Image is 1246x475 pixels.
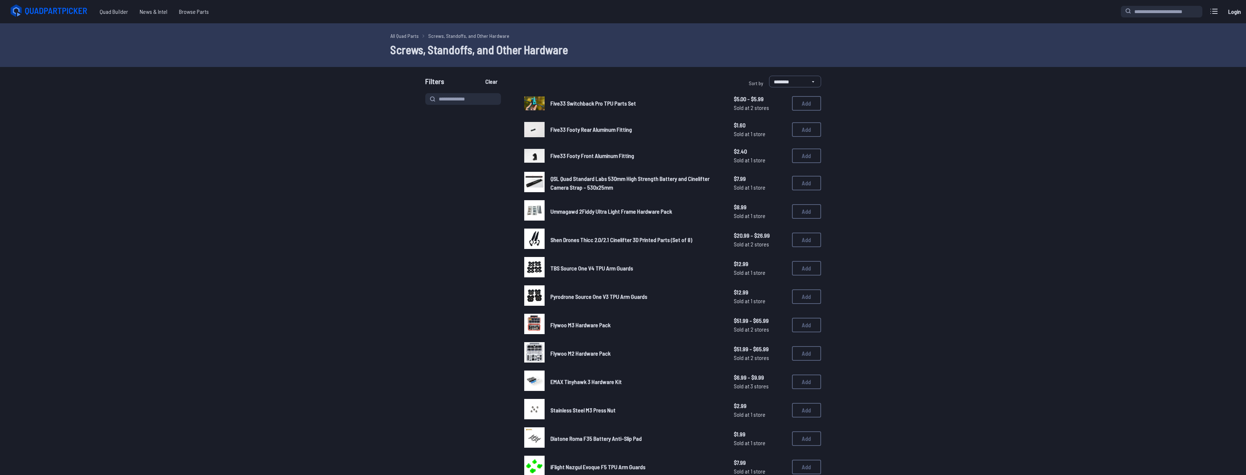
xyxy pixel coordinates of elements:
span: Flywoo M3 Hardware Pack [550,321,610,328]
a: image [524,146,545,166]
span: Shen Drones Thicc 2.0/2.1 Cinelifter 3D Printed Parts (Set of 8) [550,236,692,243]
span: $5.00 - $5.99 [734,95,786,103]
span: iFlight Nazgul Evoque F5 TPU Arm Guards [550,463,645,470]
a: Diatone Roma F35 Battery Anti-Slip Pad [550,434,722,443]
a: image [524,119,545,140]
span: Five33 Footy Front Aluminum Fitting [550,152,634,159]
span: Sold at 1 store [734,183,786,192]
span: Sold at 1 store [734,410,786,419]
a: Ummagawd 2Fiddy Ultra Light Frame Hardware Pack [550,207,722,216]
a: image [524,172,545,194]
a: QSL Quad Standard Labs 530mm High Strength Battery and Cinelifter Camera Strap - 530x25mm [550,174,722,192]
a: EMAX Tinyhawk 3 Hardware Kit [550,377,722,386]
span: Sold at 1 store [734,211,786,220]
button: Add [792,149,821,163]
span: Sold at 2 stores [734,103,786,112]
a: image [524,314,545,336]
span: Sold at 1 store [734,268,786,277]
a: Five33 Footy Front Aluminum Fitting [550,151,722,160]
span: $2.40 [734,147,786,156]
span: Sold at 3 stores [734,382,786,391]
a: Pyrodrone Source One V3 TPU Arm Guards [550,292,722,301]
span: $1.99 [734,430,786,439]
a: image [524,93,545,114]
span: Sold at 2 stores [734,325,786,334]
span: Five33 Footy Rear Aluminum Fitting [550,126,632,133]
a: All Quad Parts [390,32,419,40]
span: Ummagawd 2Fiddy Ultra Light Frame Hardware Pack [550,208,672,215]
img: image [524,229,545,249]
a: image [524,229,545,251]
button: Add [792,204,821,219]
span: Sold at 1 store [734,439,786,447]
span: $20.99 - $26.99 [734,231,786,240]
a: Quad Builder [94,4,134,19]
img: image [524,200,545,221]
span: Sort by [749,80,763,86]
span: Sold at 1 store [734,297,786,305]
span: QSL Quad Standard Labs 530mm High Strength Battery and Cinelifter Camera Strap - 530x25mm [550,175,709,191]
img: image [524,96,545,110]
button: Add [792,431,821,446]
a: image [524,200,545,223]
span: $51.99 - $65.99 [734,345,786,353]
img: image [524,371,545,391]
button: Add [792,375,821,389]
img: image [524,172,545,192]
a: Five33 Footy Rear Aluminum Fitting [550,125,722,134]
img: image [524,122,545,137]
button: Add [792,96,821,111]
span: Diatone Roma F35 Battery Anti-Slip Pad [550,435,642,442]
img: image [524,257,545,277]
a: iFlight Nazgul Evoque F5 TPU Arm Guards [550,463,722,471]
select: Sort by [769,76,821,87]
a: image [524,257,545,280]
a: image [524,285,545,308]
h1: Screws, Standoffs, and Other Hardware [390,41,856,58]
span: Sold at 1 store [734,130,786,138]
span: $8.99 [734,203,786,211]
img: image [524,149,545,163]
span: Sold at 2 stores [734,353,786,362]
img: image [524,314,545,334]
button: Add [792,460,821,474]
a: Browse Parts [173,4,215,19]
a: Shen Drones Thicc 2.0/2.1 Cinelifter 3D Printed Parts (Set of 8) [550,235,722,244]
a: Five33 Switchback Pro TPU Parts Set [550,99,722,108]
img: image [524,399,545,419]
a: News & Intel [134,4,173,19]
span: $7.99 [734,458,786,467]
a: image [524,427,545,450]
img: image [524,427,545,448]
a: Flywoo M2 Hardware Pack [550,349,722,358]
a: Flywoo M3 Hardware Pack [550,321,722,329]
img: image [524,285,545,306]
button: Add [792,289,821,304]
button: Add [792,176,821,190]
a: TBS Source One V4 TPU Arm Guards [550,264,722,273]
img: image [524,342,545,363]
a: Login [1226,4,1243,19]
span: $12.99 [734,260,786,268]
button: Add [792,233,821,247]
a: image [524,399,545,421]
span: Five33 Switchback Pro TPU Parts Set [550,100,636,107]
span: $7.99 [734,174,786,183]
span: EMAX Tinyhawk 3 Hardware Kit [550,378,622,385]
span: Sold at 1 store [734,156,786,165]
button: Add [792,318,821,332]
span: Filters [425,76,444,90]
span: Pyrodrone Source One V3 TPU Arm Guards [550,293,647,300]
span: Stainless Steel M3 Press Nut [550,407,616,413]
button: Add [792,346,821,361]
a: image [524,371,545,393]
button: Add [792,403,821,417]
span: $51.99 - $65.99 [734,316,786,325]
button: Add [792,122,821,137]
span: $6.99 - $9.99 [734,373,786,382]
span: $12.99 [734,288,786,297]
span: Flywoo M2 Hardware Pack [550,350,610,357]
a: Stainless Steel M3 Press Nut [550,406,722,415]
